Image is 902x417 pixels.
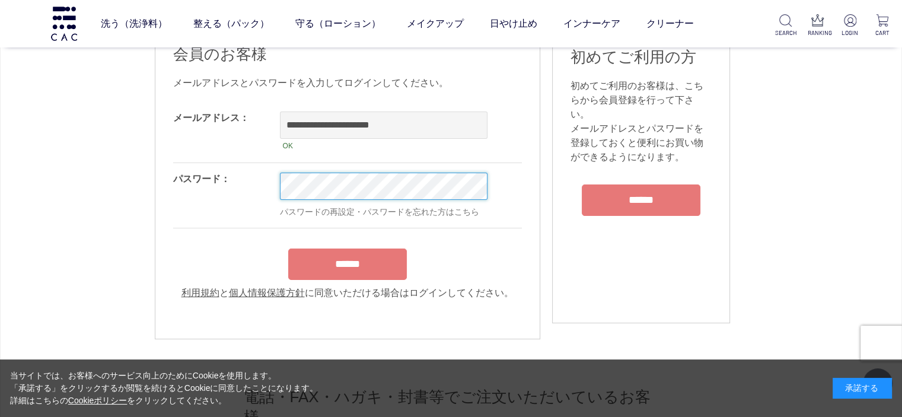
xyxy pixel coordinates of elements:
[68,396,128,405] a: Cookieポリシー
[173,286,522,300] div: と に同意いただける場合はログインしてください。
[808,14,828,37] a: RANKING
[280,139,487,153] div: OK
[295,7,381,40] a: 守る（ローション）
[181,288,219,298] a: 利用規約
[563,7,620,40] a: インナーケア
[407,7,464,40] a: メイクアップ
[872,14,893,37] a: CART
[49,7,79,40] img: logo
[193,7,269,40] a: 整える（パック）
[570,79,712,164] div: 初めてご利用のお客様は、こちらから会員登録を行って下さい。 メールアドレスとパスワードを登録しておくと便利にお買い物ができるようになります。
[10,370,318,407] div: 当サイトでは、お客様へのサービス向上のためにCookieを使用します。 「承諾する」をクリックするか閲覧を続けるとCookieに同意したことになります。 詳細はこちらの をクリックしてください。
[808,28,828,37] p: RANKING
[280,207,479,217] a: パスワードの再設定・パスワードを忘れた方はこちら
[101,7,167,40] a: 洗う（洗浄料）
[775,14,796,37] a: SEARCH
[173,76,522,90] div: メールアドレスとパスワードを入力してログインしてください。
[173,113,249,123] label: メールアドレス：
[173,174,230,184] label: パスワード：
[775,28,796,37] p: SEARCH
[490,7,537,40] a: 日やけ止め
[833,378,892,399] div: 承諾する
[840,14,860,37] a: LOGIN
[229,288,305,298] a: 個人情報保護方針
[570,48,696,66] span: 初めてご利用の方
[646,7,694,40] a: クリーナー
[872,28,893,37] p: CART
[840,28,860,37] p: LOGIN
